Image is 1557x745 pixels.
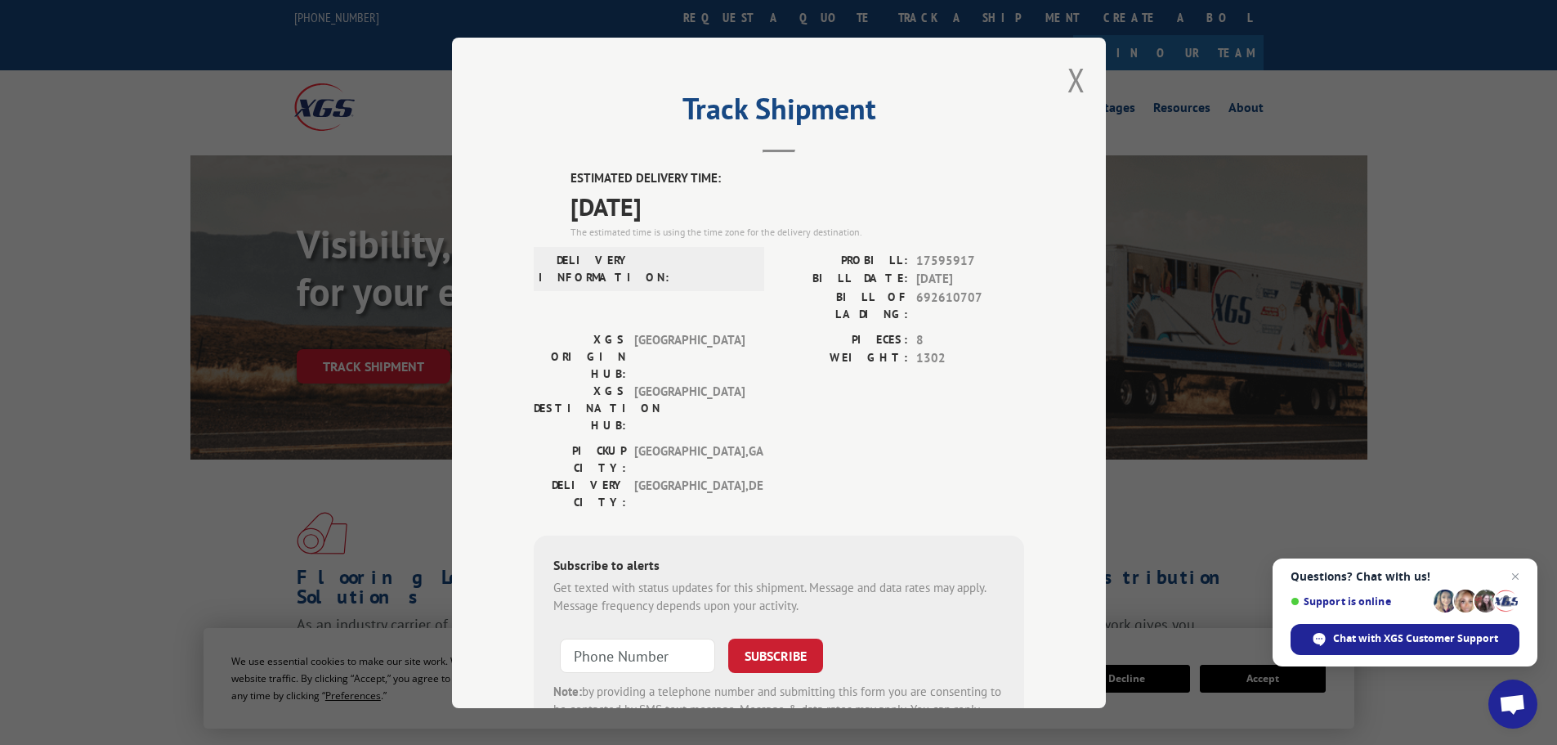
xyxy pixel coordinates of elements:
label: BILL DATE: [779,270,908,289]
label: XGS DESTINATION HUB: [534,382,626,433]
span: [GEOGRAPHIC_DATA] [634,382,745,433]
div: Chat with XGS Customer Support [1291,624,1519,655]
span: 8 [916,330,1024,349]
span: [DATE] [916,270,1024,289]
span: 1302 [916,349,1024,368]
span: 17595917 [916,251,1024,270]
label: DELIVERY INFORMATION: [539,251,631,285]
strong: Note: [553,683,582,698]
span: Questions? Chat with us! [1291,570,1519,583]
span: Close chat [1506,567,1525,586]
div: Get texted with status updates for this shipment. Message and data rates may apply. Message frequ... [553,578,1004,615]
label: ESTIMATED DELIVERY TIME: [570,169,1024,188]
button: Close modal [1067,58,1085,101]
span: 692610707 [916,288,1024,322]
span: [GEOGRAPHIC_DATA] [634,330,745,382]
label: PROBILL: [779,251,908,270]
span: [DATE] [570,187,1024,224]
label: WEIGHT: [779,349,908,368]
input: Phone Number [560,638,715,672]
span: [GEOGRAPHIC_DATA] , DE [634,476,745,510]
label: DELIVERY CITY: [534,476,626,510]
div: Open chat [1488,680,1537,729]
div: Subscribe to alerts [553,554,1004,578]
button: SUBSCRIBE [728,638,823,672]
div: The estimated time is using the time zone for the delivery destination. [570,224,1024,239]
label: BILL OF LADING: [779,288,908,322]
label: XGS ORIGIN HUB: [534,330,626,382]
span: Chat with XGS Customer Support [1333,631,1498,646]
span: Support is online [1291,595,1428,608]
div: by providing a telephone number and submitting this form you are consenting to be contacted by SM... [553,682,1004,738]
label: PICKUP CITY: [534,442,626,476]
label: PIECES: [779,330,908,349]
span: [GEOGRAPHIC_DATA] , GA [634,442,745,476]
h2: Track Shipment [534,97,1024,128]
